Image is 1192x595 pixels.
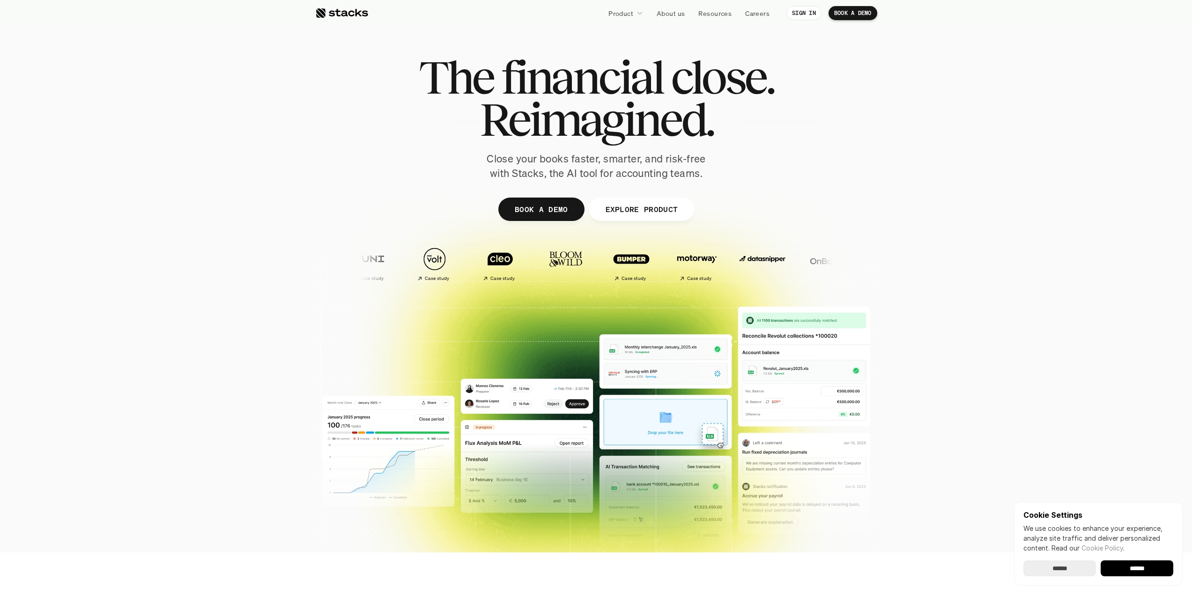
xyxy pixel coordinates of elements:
[792,10,816,16] p: SIGN IN
[470,242,531,285] a: Case study
[608,8,633,18] p: Product
[1081,544,1123,552] a: Cookie Policy
[498,198,584,221] a: BOOK A DEMO
[1051,544,1125,552] span: Read our .
[687,276,711,281] h2: Case study
[745,8,770,18] p: Careers
[698,8,732,18] p: Resources
[740,5,775,22] a: Careers
[786,6,822,20] a: SIGN IN
[479,152,713,181] p: Close your books faster, smarter, and risk-free with Stacks, the AI tool for accounting teams.
[419,56,493,98] span: The
[359,276,384,281] h2: Case study
[621,276,646,281] h2: Case study
[671,56,774,98] span: close.
[651,5,690,22] a: About us
[601,242,662,285] a: Case study
[501,56,663,98] span: financial
[589,198,694,221] a: EXPLORE PRODUCT
[657,8,685,18] p: About us
[339,242,400,285] a: Case study
[404,242,465,285] a: Case study
[514,202,568,216] p: BOOK A DEMO
[693,5,737,22] a: Resources
[834,10,872,16] p: BOOK A DEMO
[490,276,515,281] h2: Case study
[1023,511,1173,519] p: Cookie Settings
[605,202,678,216] p: EXPLORE PRODUCT
[666,242,727,285] a: Case study
[1023,523,1173,553] p: We use cookies to enhance your experience, analyze site traffic and deliver personalized content.
[829,6,877,20] a: BOOK A DEMO
[424,276,449,281] h2: Case study
[479,98,713,140] span: Reimagined.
